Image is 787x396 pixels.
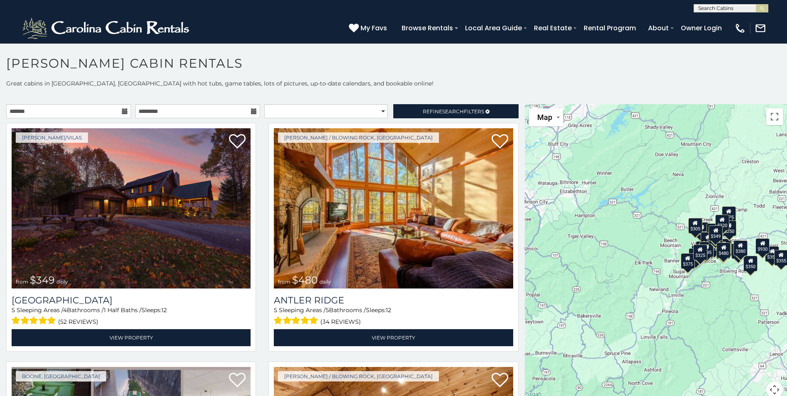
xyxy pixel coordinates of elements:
[361,23,387,33] span: My Favs
[709,225,723,241] div: $349
[677,21,726,35] a: Owner Login
[278,371,439,381] a: [PERSON_NAME] / Blowing Rock, [GEOGRAPHIC_DATA]
[229,133,246,151] a: Add to favorites
[161,306,167,314] span: 12
[423,108,484,115] span: Refine Filters
[58,316,98,327] span: (52 reviews)
[731,243,746,259] div: $695
[274,306,513,327] div: Sleeping Areas / Bathrooms / Sleeps:
[274,295,513,306] a: Antler Ridge
[12,295,251,306] a: [GEOGRAPHIC_DATA]
[12,306,251,327] div: Sleeping Areas / Bathrooms / Sleeps:
[644,21,673,35] a: About
[386,306,391,314] span: 12
[319,279,331,285] span: daily
[12,295,251,306] h3: Diamond Creek Lodge
[274,128,513,288] img: Antler Ridge
[755,22,766,34] img: mail-regular-white.png
[707,223,721,239] div: $565
[530,21,576,35] a: Real Estate
[715,215,729,230] div: $320
[30,274,55,286] span: $349
[349,23,389,34] a: My Favs
[274,128,513,288] a: Antler Ridge from $480 daily
[688,218,702,234] div: $305
[734,22,746,34] img: phone-regular-white.png
[12,306,15,314] span: 5
[274,329,513,346] a: View Property
[696,241,710,257] div: $400
[278,279,290,285] span: from
[492,372,508,389] a: Add to favorites
[722,206,736,222] div: $525
[63,306,67,314] span: 4
[12,128,251,288] img: Diamond Creek Lodge
[393,104,518,118] a: RefineSearchFilters
[716,242,731,258] div: $480
[580,21,640,35] a: Rental Program
[461,21,526,35] a: Local Area Guide
[717,239,731,254] div: $395
[681,253,695,269] div: $375
[326,306,329,314] span: 5
[707,238,721,254] div: $225
[699,242,714,257] div: $395
[442,108,464,115] span: Search
[492,133,508,151] a: Add to favorites
[743,256,758,271] div: $350
[722,220,736,236] div: $250
[16,279,28,285] span: from
[278,132,439,143] a: [PERSON_NAME] / Blowing Rock, [GEOGRAPHIC_DATA]
[104,306,141,314] span: 1 Half Baths /
[229,372,246,389] a: Add to favorites
[755,238,770,254] div: $930
[733,240,747,256] div: $380
[292,274,318,286] span: $480
[16,371,106,381] a: Boone, [GEOGRAPHIC_DATA]
[537,113,552,122] span: Map
[765,246,779,262] div: $355
[12,128,251,288] a: Diamond Creek Lodge from $349 daily
[274,306,277,314] span: 5
[56,279,68,285] span: daily
[16,132,88,143] a: [PERSON_NAME]/Vilas
[766,108,783,125] button: Toggle fullscreen view
[12,329,251,346] a: View Property
[529,108,563,126] button: Change map style
[693,244,707,260] div: $325
[320,316,361,327] span: (34 reviews)
[21,16,193,41] img: White-1-2.png
[397,21,457,35] a: Browse Rentals
[701,232,715,248] div: $410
